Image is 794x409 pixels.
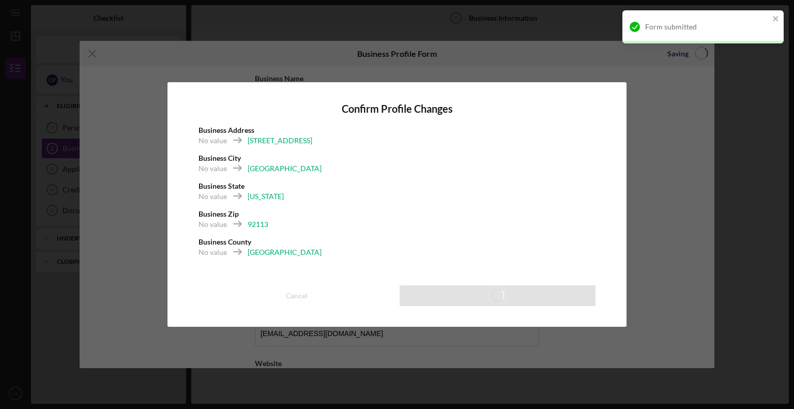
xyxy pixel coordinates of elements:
div: Form submitted [645,23,769,31]
button: Cancel [198,285,394,306]
div: [GEOGRAPHIC_DATA] [248,163,322,174]
b: Business County [198,237,251,246]
button: Save [400,285,595,306]
div: [STREET_ADDRESS] [248,135,312,146]
div: Cancel [286,285,308,306]
div: No value [198,135,227,146]
div: No value [198,247,227,257]
div: [GEOGRAPHIC_DATA] [248,247,322,257]
button: close [772,14,780,24]
h4: Confirm Profile Changes [198,103,595,115]
b: Business Address [198,126,254,134]
div: No value [198,191,227,202]
b: Business State [198,181,245,190]
b: Business Zip [198,209,239,218]
div: No value [198,219,227,230]
div: [US_STATE] [248,191,284,202]
div: 92113 [248,219,268,230]
div: No value [198,163,227,174]
b: Business City [198,154,241,162]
